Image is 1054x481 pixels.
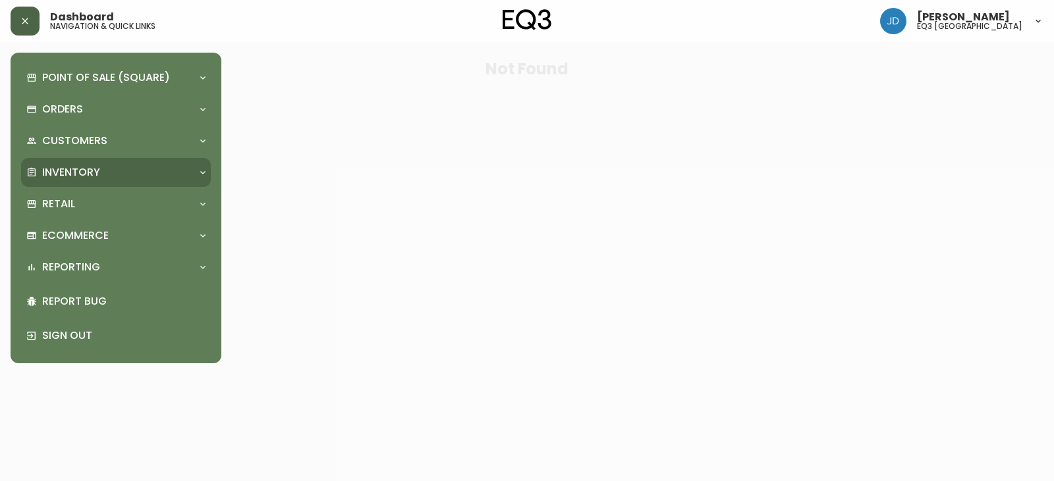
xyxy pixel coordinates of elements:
div: Orders [21,95,211,124]
p: Inventory [42,165,100,180]
p: Customers [42,134,107,148]
p: Orders [42,102,83,116]
p: Ecommerce [42,228,109,243]
div: Ecommerce [21,221,211,250]
div: Inventory [21,158,211,187]
h5: eq3 [GEOGRAPHIC_DATA] [917,22,1022,30]
img: logo [503,9,551,30]
img: 7c567ac048721f22e158fd313f7f0981 [880,8,906,34]
div: Sign Out [21,318,211,353]
span: [PERSON_NAME] [917,12,1010,22]
div: Retail [21,190,211,218]
span: Dashboard [50,12,114,22]
p: Retail [42,197,75,211]
h5: navigation & quick links [50,22,155,30]
p: Point of Sale (Square) [42,70,170,85]
div: Report Bug [21,284,211,318]
div: Customers [21,126,211,155]
p: Sign Out [42,328,206,343]
div: Reporting [21,253,211,282]
p: Report Bug [42,294,206,309]
div: Point of Sale (Square) [21,63,211,92]
p: Reporting [42,260,100,274]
